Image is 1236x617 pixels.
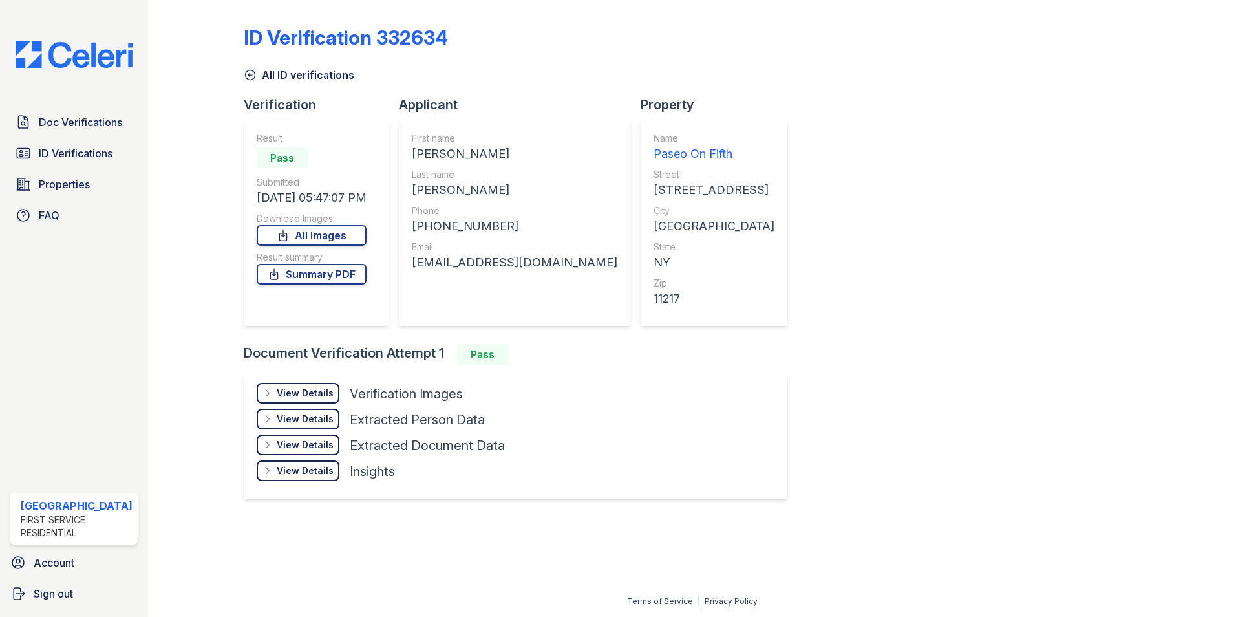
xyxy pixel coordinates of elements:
div: Email [412,241,617,254]
div: View Details [277,438,334,451]
div: Extracted Document Data [350,437,505,455]
div: Insights [350,462,395,481]
a: Sign out [5,581,143,607]
a: Doc Verifications [10,109,138,135]
div: City [654,204,774,217]
a: Account [5,550,143,576]
div: Property [641,96,798,114]
div: Result [257,132,367,145]
div: [DATE] 05:47:07 PM [257,189,367,207]
span: Properties [39,177,90,192]
span: Account [34,555,74,570]
div: [PERSON_NAME] [412,181,617,199]
div: | [698,596,700,606]
div: [PERSON_NAME] [412,145,617,163]
div: Pass [257,147,308,168]
div: Document Verification Attempt 1 [244,344,798,365]
a: Privacy Policy [705,596,758,606]
div: State [654,241,774,254]
div: Zip [654,277,774,290]
img: CE_Logo_Blue-a8612792a0a2168367f1c8372b55b34899dd931a85d93a1a3d3e32e68fde9ad4.png [5,41,143,68]
div: [GEOGRAPHIC_DATA] [21,498,133,514]
span: ID Verifications [39,146,112,161]
div: Submitted [257,176,367,189]
span: FAQ [39,208,59,223]
div: [GEOGRAPHIC_DATA] [654,217,774,235]
div: NY [654,254,774,272]
div: 11217 [654,290,774,308]
div: Verification [244,96,399,114]
a: Terms of Service [627,596,693,606]
a: ID Verifications [10,140,138,166]
span: Sign out [34,586,73,601]
a: Properties [10,171,138,197]
div: Result summary [257,251,367,264]
div: Extracted Person Data [350,411,485,429]
div: Street [654,168,774,181]
a: All Images [257,225,367,246]
a: Name Paseo On Fifth [654,132,774,163]
div: View Details [277,387,334,400]
div: Download Images [257,212,367,225]
span: Doc Verifications [39,114,122,130]
div: View Details [277,413,334,426]
div: [STREET_ADDRESS] [654,181,774,199]
div: First Service Residential [21,514,133,539]
a: Summary PDF [257,264,367,285]
a: FAQ [10,202,138,228]
div: Paseo On Fifth [654,145,774,163]
div: Phone [412,204,617,217]
div: Verification Images [350,385,463,403]
div: Applicant [399,96,641,114]
div: [EMAIL_ADDRESS][DOMAIN_NAME] [412,254,617,272]
div: First name [412,132,617,145]
div: Pass [457,344,509,365]
a: All ID verifications [244,67,354,83]
div: [PHONE_NUMBER] [412,217,617,235]
div: View Details [277,464,334,477]
div: Last name [412,168,617,181]
div: Name [654,132,774,145]
div: ID Verification 332634 [244,26,448,49]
